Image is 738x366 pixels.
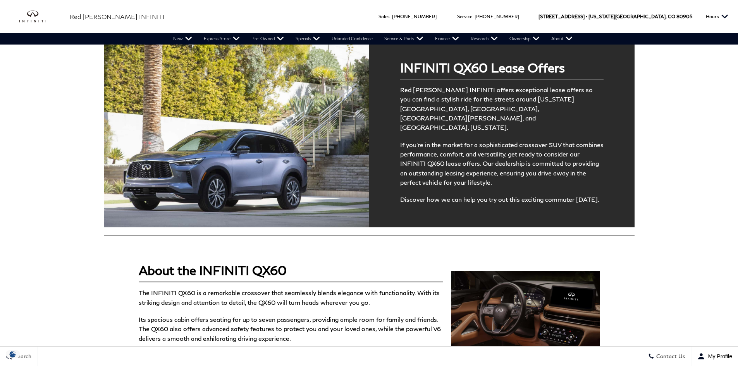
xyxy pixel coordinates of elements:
span: Contact Us [654,353,685,360]
span: Search [12,353,31,360]
a: Ownership [504,33,545,45]
div: Discover how we can help you try out this exciting commuter [DATE]. [400,195,604,204]
nav: Main Navigation [167,33,578,45]
a: About [545,33,578,45]
span: : [472,14,473,19]
div: INFINITI QX60 Lease Offers [400,60,604,75]
div: If you're in the market for a sophisticated crossover SUV that combines performance, comfort, and... [400,140,604,187]
span: Service [457,14,472,19]
a: Pre-Owned [246,33,290,45]
span: Sales [378,14,390,19]
a: [PHONE_NUMBER] [475,14,519,19]
a: New [167,33,198,45]
img: Opt-Out Icon [4,350,22,358]
a: Finance [429,33,465,45]
a: Red [PERSON_NAME] INFINITI [70,12,165,21]
a: Research [465,33,504,45]
a: Unlimited Confidence [326,33,378,45]
a: [STREET_ADDRESS] • [US_STATE][GEOGRAPHIC_DATA], CO 80905 [538,14,692,19]
a: infiniti [19,10,58,23]
a: Service & Parts [378,33,429,45]
a: Specials [290,33,326,45]
span: : [390,14,391,19]
div: Its spacious cabin offers seating for up to seven passengers, providing ample room for family and... [139,315,444,343]
a: Express Store [198,33,246,45]
div: Red [PERSON_NAME] INFINITI offers exceptional lease offers so you can find a stylish ride for the... [400,85,604,132]
span: My Profile [705,353,732,359]
img: INFINITI [19,10,58,23]
button: Open user profile menu [692,347,738,366]
span: Red [PERSON_NAME] INFINITI [70,13,165,20]
section: Click to Open Cookie Consent Modal [4,350,22,358]
a: [PHONE_NUMBER] [392,14,437,19]
div: The INFINITI QX60 is a remarkable crossover that seamlessly blends elegance with functionality. W... [139,288,444,307]
div: About the INFINITI QX60 [139,263,444,278]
